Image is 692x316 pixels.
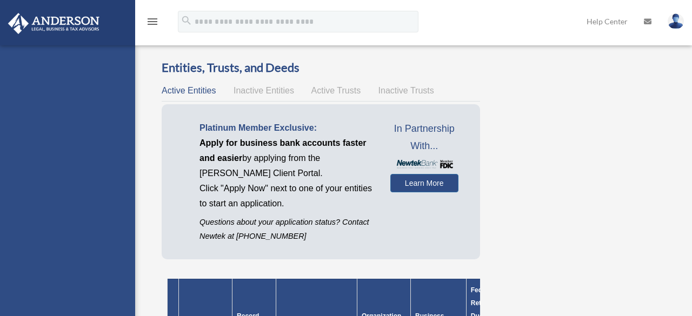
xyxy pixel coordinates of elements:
img: NewtekBankLogoSM.png [396,160,453,169]
span: Inactive Trusts [378,86,434,95]
img: User Pic [668,14,684,29]
span: Active Trusts [311,86,361,95]
span: Apply for business bank accounts faster and easier [199,138,367,163]
i: search [181,15,192,26]
p: Questions about your application status? Contact Newtek at [PHONE_NUMBER] [199,216,374,243]
p: Click "Apply Now" next to one of your entities to start an application. [199,181,374,211]
span: Inactive Entities [234,86,294,95]
p: by applying from the [PERSON_NAME] Client Portal. [199,136,374,181]
h3: Entities, Trusts, and Deeds [162,59,480,76]
a: Learn More [390,174,458,192]
p: Platinum Member Exclusive: [199,120,374,136]
i: menu [146,15,159,28]
img: Anderson Advisors Platinum Portal [5,13,103,34]
span: In Partnership With... [390,120,458,154]
span: Active Entities [162,86,216,95]
a: menu [146,19,159,28]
